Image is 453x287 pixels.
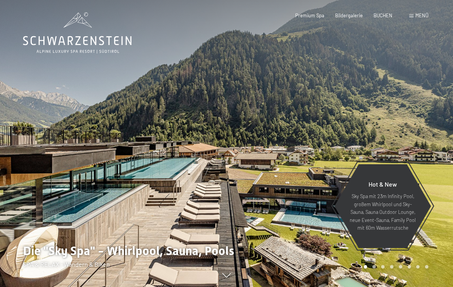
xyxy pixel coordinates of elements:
[416,265,420,269] div: Carousel Page 7
[295,12,324,18] a: Premium Spa
[335,12,363,18] a: Bildergalerie
[361,265,428,269] div: Carousel Pagination
[399,265,402,269] div: Carousel Page 5
[372,265,376,269] div: Carousel Page 2
[364,265,367,269] div: Carousel Page 1 (Current Slide)
[390,265,393,269] div: Carousel Page 4
[415,12,428,18] span: Menü
[334,164,432,249] a: Hot & New Sky Spa mit 23m Infinity Pool, großem Whirlpool und Sky-Sauna, Sauna Outdoor Lounge, ne...
[425,265,428,269] div: Carousel Page 8
[374,12,392,18] a: BUCHEN
[381,265,385,269] div: Carousel Page 3
[408,265,411,269] div: Carousel Page 6
[349,192,416,232] p: Sky Spa mit 23m Infinity Pool, großem Whirlpool und Sky-Sauna, Sauna Outdoor Lounge, neue Event-S...
[369,180,397,188] span: Hot & New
